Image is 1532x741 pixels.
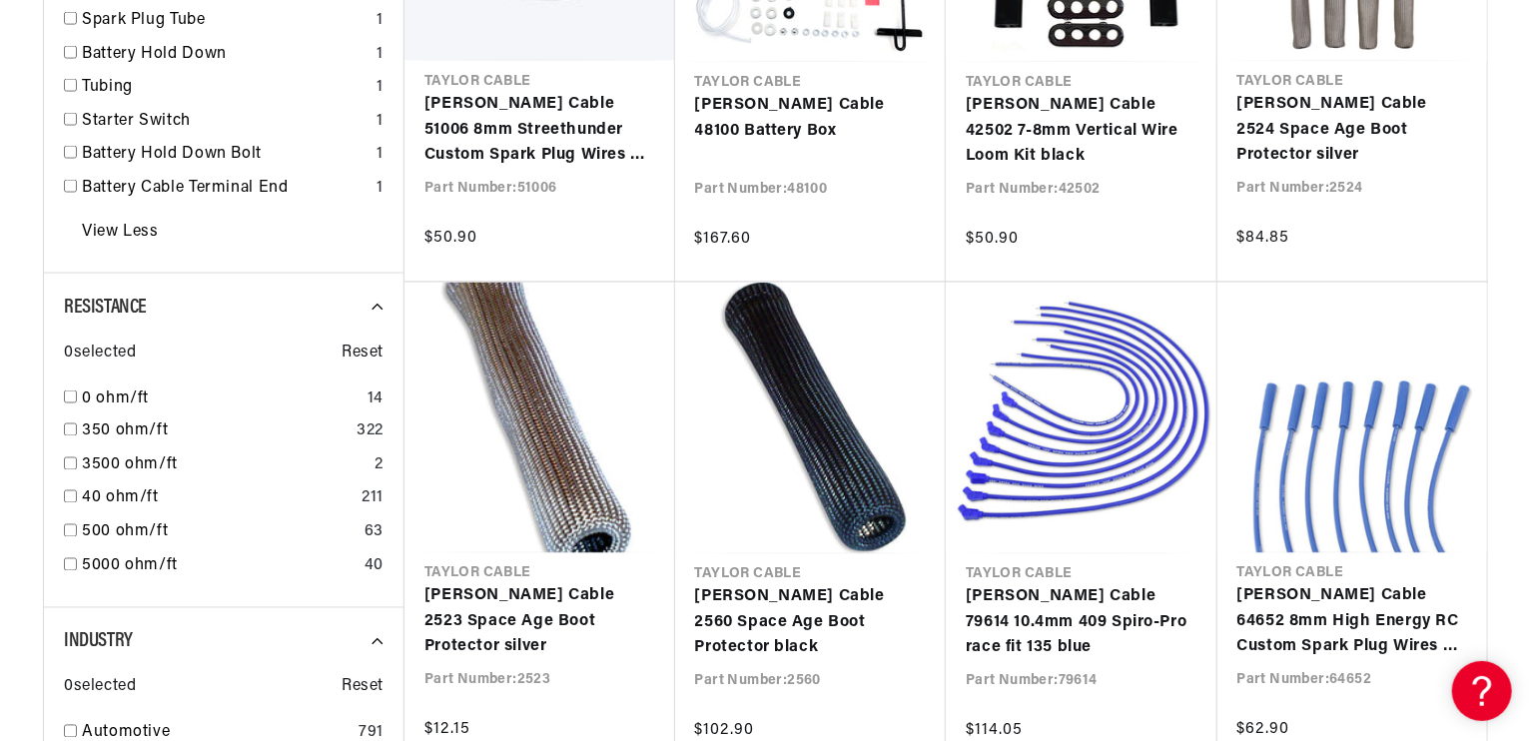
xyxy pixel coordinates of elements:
a: View Less [82,220,159,246]
span: Reset [342,341,383,367]
a: Battery Cable Terminal End [82,176,369,202]
a: 5000 ohm/ft [82,554,357,580]
a: Battery Hold Down [82,42,369,68]
a: 40 ohm/ft [82,486,354,512]
a: [PERSON_NAME] Cable 2524 Space Age Boot Protector silver [1237,92,1468,169]
span: Reset [342,675,383,701]
a: 350 ohm/ft [82,419,349,445]
a: 3500 ohm/ft [82,453,367,479]
span: Resistance [64,298,147,318]
div: 322 [357,419,383,445]
div: 1 [377,42,383,68]
div: 1 [377,142,383,168]
a: Battery Hold Down Bolt [82,142,369,168]
div: 2 [375,453,383,479]
div: 63 [365,520,383,546]
div: 211 [362,486,383,512]
a: [PERSON_NAME] Cable 79614 10.4mm 409 Spiro-Pro race fit 135 blue [966,585,1197,662]
a: 500 ohm/ft [82,520,357,546]
div: 1 [377,75,383,101]
a: Starter Switch [82,109,369,135]
a: [PERSON_NAME] Cable 2560 Space Age Boot Protector black [695,585,927,662]
a: [PERSON_NAME] Cable 42502 7-8mm Vertical Wire Loom Kit black [966,93,1197,170]
div: 1 [377,109,383,135]
div: 40 [365,554,383,580]
a: [PERSON_NAME] Cable 48100 Battery Box [695,93,927,144]
a: [PERSON_NAME] Cable 64652 8mm High Energy RC Custom Spark Plug Wires 8 cyl blue [1237,584,1468,661]
div: 1 [377,8,383,34]
a: Tubing [82,75,369,101]
span: 0 selected [64,341,136,367]
span: 0 selected [64,675,136,701]
span: Industry [64,632,133,652]
a: [PERSON_NAME] Cable 2523 Space Age Boot Protector silver [424,584,655,661]
div: 1 [377,176,383,202]
a: Spark Plug Tube [82,8,369,34]
a: 0 ohm/ft [82,386,360,412]
a: [PERSON_NAME] Cable 51006 8mm Streethunder Custom Spark Plug Wires 8 cyl black [424,92,655,169]
div: 14 [368,386,383,412]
